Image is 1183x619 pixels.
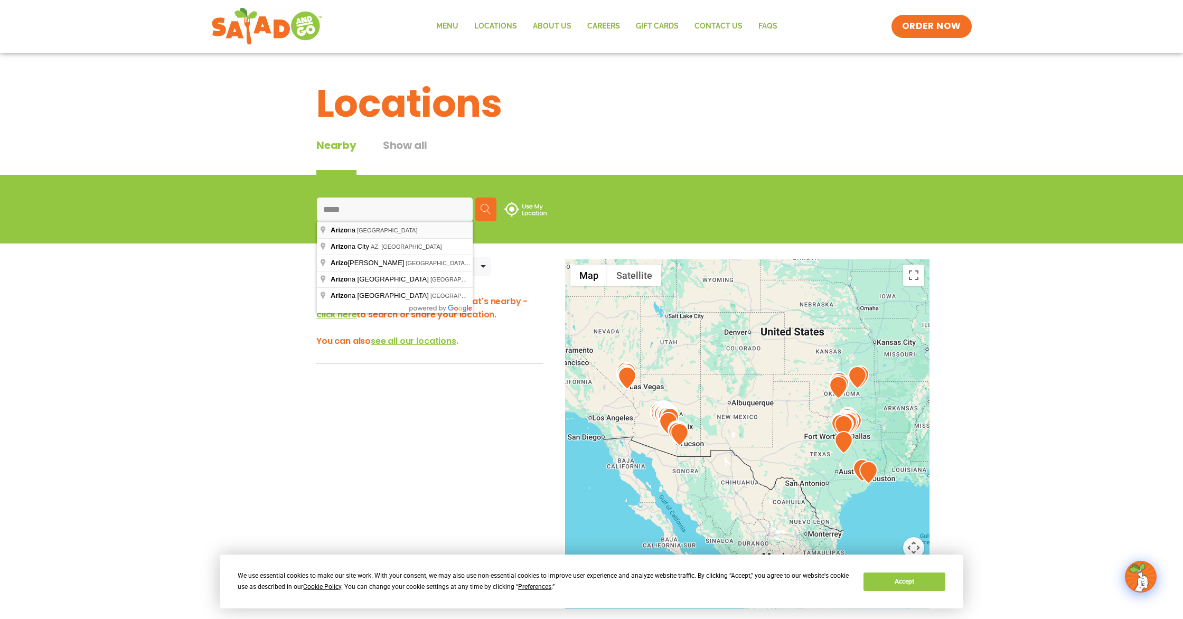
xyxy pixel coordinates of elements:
[428,14,785,39] nav: Menu
[316,308,356,321] span: click here
[504,202,547,217] img: use-location.svg
[383,137,427,175] button: Show all
[466,14,525,39] a: Locations
[406,260,737,266] span: [GEOGRAPHIC_DATA][US_STATE][PERSON_NAME], [GEOGRAPHIC_DATA], [GEOGRAPHIC_DATA], [GEOGRAPHIC_DATA]
[628,14,687,39] a: GIFT CARDS
[518,583,551,590] span: Preferences
[579,14,628,39] a: Careers
[371,335,456,347] span: see all our locations
[316,260,394,273] div: Nearby Locations
[220,555,963,608] div: Cookie Consent Prompt
[316,295,543,348] h3: Hey there! We'd love to show you what's nearby - to search or share your location. You can also .
[607,265,661,286] button: Show satellite imagery
[316,75,867,132] h1: Locations
[750,14,785,39] a: FAQs
[902,20,961,33] span: ORDER NOW
[238,570,851,593] div: We use essential cookies to make our site work. With your consent, we may also use non-essential ...
[331,226,348,234] span: Arizo
[316,137,454,175] div: Tabbed content
[331,259,406,267] span: [PERSON_NAME]
[1126,562,1156,592] img: wpChatIcon
[211,5,323,48] img: new-SAG-logo-768×292
[430,276,715,283] span: [GEOGRAPHIC_DATA][US_STATE], [GEOGRAPHIC_DATA], [GEOGRAPHIC_DATA], [GEOGRAPHIC_DATA]
[316,137,356,175] div: Nearby
[371,243,442,250] span: AZ, [GEOGRAPHIC_DATA]
[863,573,945,591] button: Accept
[481,204,491,214] img: search.svg
[331,292,430,299] span: na [GEOGRAPHIC_DATA]
[891,15,972,38] a: ORDER NOW
[357,227,418,233] span: [GEOGRAPHIC_DATA]
[570,265,607,286] button: Show street map
[331,226,357,234] span: na
[331,259,348,267] span: Arizo
[303,583,341,590] span: Cookie Policy
[525,14,579,39] a: About Us
[430,293,618,299] span: [GEOGRAPHIC_DATA], [GEOGRAPHIC_DATA], [GEOGRAPHIC_DATA]
[687,14,750,39] a: Contact Us
[428,14,466,39] a: Menu
[331,275,430,283] span: na [GEOGRAPHIC_DATA]
[903,537,924,558] button: Map camera controls
[903,265,924,286] button: Toggle fullscreen view
[331,242,371,250] span: na City
[331,242,348,250] span: Arizo
[331,275,348,283] span: Arizo
[331,292,348,299] span: Arizo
